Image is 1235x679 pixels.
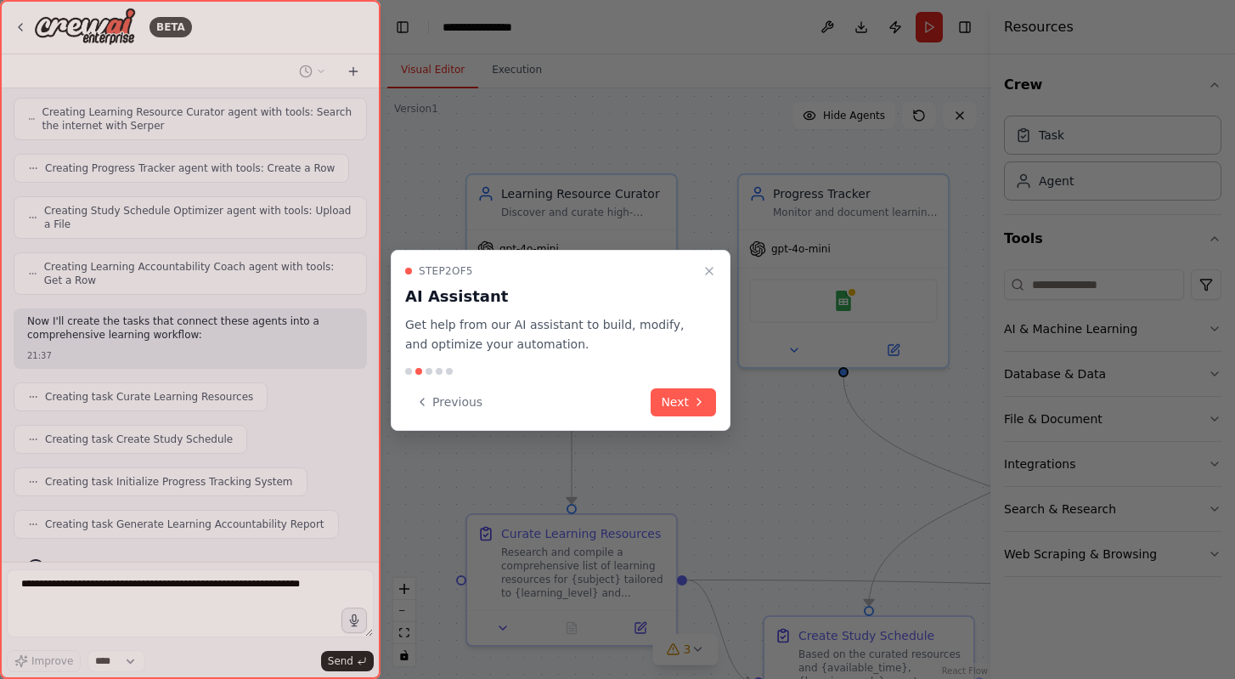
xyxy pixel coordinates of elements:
button: Hide left sidebar [391,15,414,39]
button: Close walkthrough [699,261,719,281]
p: Get help from our AI assistant to build, modify, and optimize your automation. [405,315,696,354]
button: Next [651,388,716,416]
button: Previous [405,388,493,416]
h3: AI Assistant [405,285,696,308]
span: Step 2 of 5 [419,264,473,278]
